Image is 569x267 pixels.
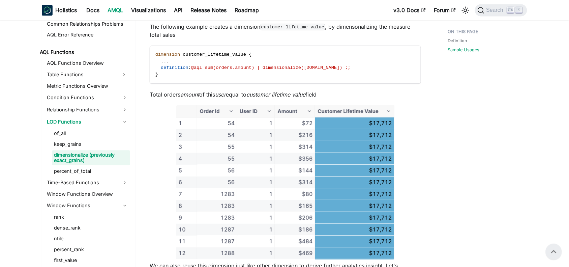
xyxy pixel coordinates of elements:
[35,20,136,267] nav: Docs sidebar
[448,37,468,44] a: Definition
[186,5,231,16] a: Release Notes
[38,48,130,57] a: AQL Functions
[448,47,480,53] a: Sample Usages
[167,59,169,64] span: .
[52,223,130,233] a: dense_rank
[52,150,130,165] a: dimensionalize (previously exact_grains)
[52,234,130,243] a: ntile
[45,19,130,29] a: Common Relationships Problems
[183,52,246,57] span: customer_lifetime_value
[45,116,130,127] a: LOD Functions
[52,129,130,138] a: of_all
[188,65,191,70] span: :
[45,177,130,188] a: Time-Based Functions
[389,5,430,16] a: v3.0 Docs
[260,24,325,30] code: customer_lifetime_value
[45,69,118,80] a: Table Functions
[45,189,130,199] a: Window Functions Overview
[155,72,158,77] span: }
[150,90,421,99] p: Total orders of this equal to field
[215,91,226,98] em: user
[475,4,527,16] button: Search (Ctrl+K)
[546,244,562,260] button: Scroll back to top
[55,6,77,14] b: Holistics
[52,245,130,254] a: percent_rank
[161,59,163,64] span: .
[45,81,130,91] a: Metric Functions Overview
[231,5,263,16] a: Roadmap
[170,5,186,16] a: API
[150,23,421,39] p: The following example creates a dimension , by dimensonalizing the measure total sales
[176,105,395,260] img: exact-grains-1.png
[249,52,251,57] span: {
[180,91,199,98] em: amount
[164,59,167,64] span: .
[103,5,127,16] a: AMQL
[155,52,180,57] span: dimension
[161,65,188,70] span: definition
[45,92,130,103] a: Condition Functions
[45,30,130,39] a: AQL Error Reference
[127,5,170,16] a: Visualizations
[42,5,53,16] img: Holistics
[45,58,130,68] a: AQL Functions Overview
[191,65,351,70] span: @aql sum(orders.amount) | dimensionalize([DOMAIN_NAME]) ;;
[52,139,130,149] a: keep_grains
[52,166,130,176] a: percent_of_total
[45,104,130,115] a: Relationship Functions
[52,212,130,222] a: rank
[430,5,460,16] a: Forum
[118,69,130,80] button: Expand sidebar category 'Table Functions'
[516,7,522,13] kbd: K
[45,200,130,211] a: Window Functions
[52,256,130,265] a: first_value
[42,5,77,16] a: HolisticsHolistics
[460,5,471,16] button: Switch between dark and light mode (currently light mode)
[82,5,103,16] a: Docs
[246,91,305,98] em: customer lifetime value
[484,7,508,13] span: Search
